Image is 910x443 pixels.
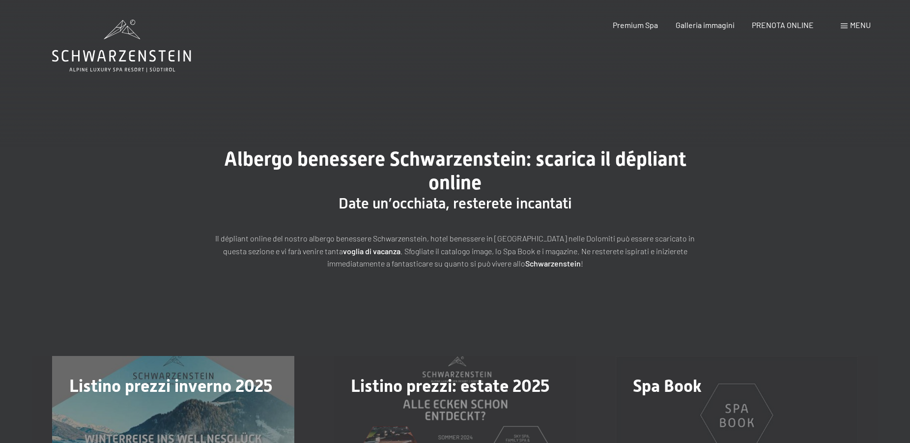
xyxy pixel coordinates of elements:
[339,195,572,212] span: Date un’occhiata, resterete incantati
[676,20,735,30] a: Galleria immagini
[850,20,871,30] span: Menu
[752,20,814,30] a: PRENOTA ONLINE
[525,259,581,268] strong: Schwarzenstein
[613,20,658,30] a: Premium Spa
[224,148,686,194] span: Albergo benessere Schwarzenstein: scarica il dépliant online
[633,376,702,396] span: Spa Book
[209,232,701,270] p: Il dépliant online del nostro albergo benessere Schwarzenstein, hotel benessere in [GEOGRAPHIC_DA...
[351,376,550,396] span: Listino prezzi: estate 2025
[343,246,400,256] strong: voglia di vacanza
[69,376,273,396] span: Listino prezzi inverno 2025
